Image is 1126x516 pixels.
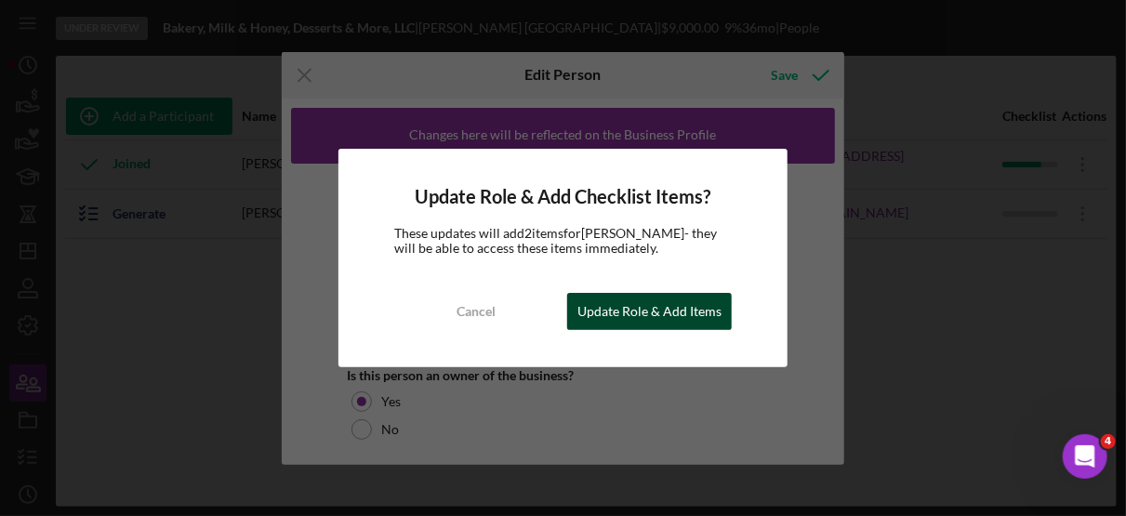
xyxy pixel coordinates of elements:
[1101,434,1116,449] span: 4
[394,186,732,207] h4: Update Role & Add Checklist Items?
[1063,434,1107,479] iframe: Intercom live chat
[577,293,722,330] div: Update Role & Add Items
[394,226,732,256] div: These updates will add 2 item s for [PERSON_NAME] - they will be able to access these items immed...
[394,293,559,330] button: Cancel
[567,293,732,330] button: Update Role & Add Items
[457,293,496,330] div: Cancel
